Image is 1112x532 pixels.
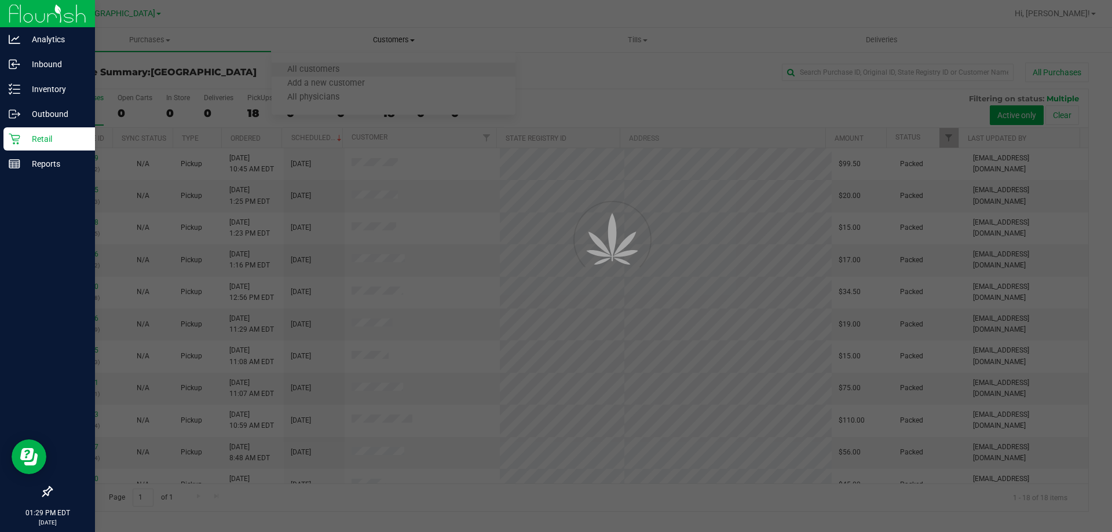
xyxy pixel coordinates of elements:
[20,32,90,46] p: Analytics
[9,133,20,145] inline-svg: Retail
[20,107,90,121] p: Outbound
[9,58,20,70] inline-svg: Inbound
[9,34,20,45] inline-svg: Analytics
[5,518,90,527] p: [DATE]
[20,57,90,71] p: Inbound
[9,158,20,170] inline-svg: Reports
[5,508,90,518] p: 01:29 PM EDT
[20,82,90,96] p: Inventory
[9,83,20,95] inline-svg: Inventory
[9,108,20,120] inline-svg: Outbound
[20,157,90,171] p: Reports
[20,132,90,146] p: Retail
[12,439,46,474] iframe: Resource center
